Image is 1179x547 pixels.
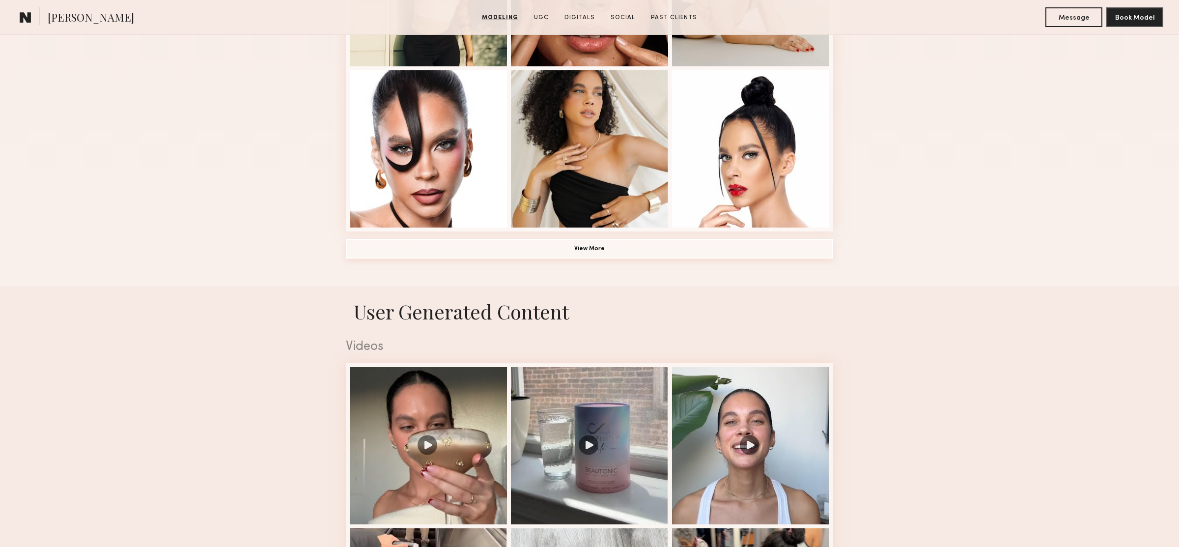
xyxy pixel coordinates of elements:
button: Book Model [1106,7,1163,27]
span: [PERSON_NAME] [48,10,134,27]
div: Videos [346,341,833,353]
h1: User Generated Content [338,298,841,324]
a: Past Clients [647,13,701,22]
a: Book Model [1106,13,1163,21]
a: Social [607,13,639,22]
a: Digitals [561,13,599,22]
a: UGC [530,13,553,22]
button: View More [346,239,833,259]
a: Modeling [478,13,522,22]
button: Message [1045,7,1102,27]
